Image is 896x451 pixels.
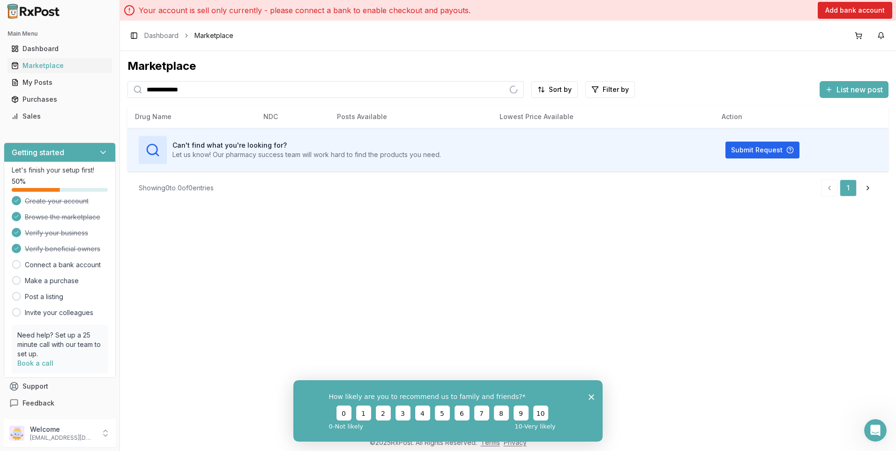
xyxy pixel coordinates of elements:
span: Filter by [603,85,629,94]
a: Invite your colleagues [25,308,93,317]
a: Make a purchase [25,276,79,286]
a: Sales [7,108,112,125]
button: Submit Request [725,142,799,158]
button: Marketplace [4,58,116,73]
span: Feedback [22,398,54,408]
h3: Getting started [12,147,64,158]
a: Dashboard [144,31,179,40]
span: Verify your business [25,228,88,238]
iframe: Survey from RxPost [293,380,603,442]
p: [EMAIL_ADDRESS][DOMAIN_NAME] [30,434,95,442]
a: My Posts [7,74,112,91]
div: Showing 0 to 0 of 0 entries [139,183,214,193]
span: Verify beneficial owners [25,244,100,254]
a: List new post [820,86,889,95]
button: List new post [820,81,889,98]
p: Your account is sell only currently - please connect a bank to enable checkout and payouts. [139,5,470,16]
a: 1 [840,180,857,196]
div: Sales [11,112,108,121]
h2: Main Menu [7,30,112,38]
a: Post a listing [25,292,63,301]
p: Let us know! Our pharmacy success team will work hard to find the products you need. [172,150,441,159]
span: 50 % [12,177,26,186]
button: Add bank account [818,2,892,19]
button: My Posts [4,75,116,90]
div: Dashboard [11,44,108,53]
a: Book a call [17,359,53,367]
img: RxPost Logo [4,4,64,19]
button: Filter by [585,81,635,98]
span: Marketplace [194,31,233,40]
p: Let's finish your setup first! [12,165,108,175]
div: Marketplace [127,59,889,74]
button: Sales [4,109,116,124]
p: Need help? Set up a 25 minute call with our team to set up. [17,331,102,359]
a: Connect a bank account [25,260,101,270]
div: My Posts [11,78,108,87]
button: Purchases [4,92,116,107]
div: Marketplace [11,61,108,70]
nav: breadcrumb [144,31,233,40]
a: Marketplace [7,57,112,74]
nav: pagination [821,180,877,196]
a: Privacy [504,438,527,446]
span: List new post [836,84,883,95]
a: Go to next page [859,180,877,196]
button: Support [4,378,116,395]
button: Dashboard [4,41,116,56]
a: Terms [481,438,500,446]
p: Welcome [30,425,95,434]
span: Sort by [549,85,572,94]
th: Action [714,105,889,128]
button: Feedback [4,395,116,412]
img: User avatar [9,426,24,441]
span: Browse the marketplace [25,212,100,222]
th: Lowest Price Available [492,105,714,128]
a: Purchases [7,91,112,108]
th: Posts Available [329,105,492,128]
span: Create your account [25,196,89,206]
div: Purchases [11,95,108,104]
h3: Can't find what you're looking for? [172,141,441,150]
th: Drug Name [127,105,256,128]
iframe: Intercom live chat [864,419,887,442]
a: Dashboard [7,40,112,57]
th: NDC [256,105,329,128]
button: Sort by [531,81,578,98]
